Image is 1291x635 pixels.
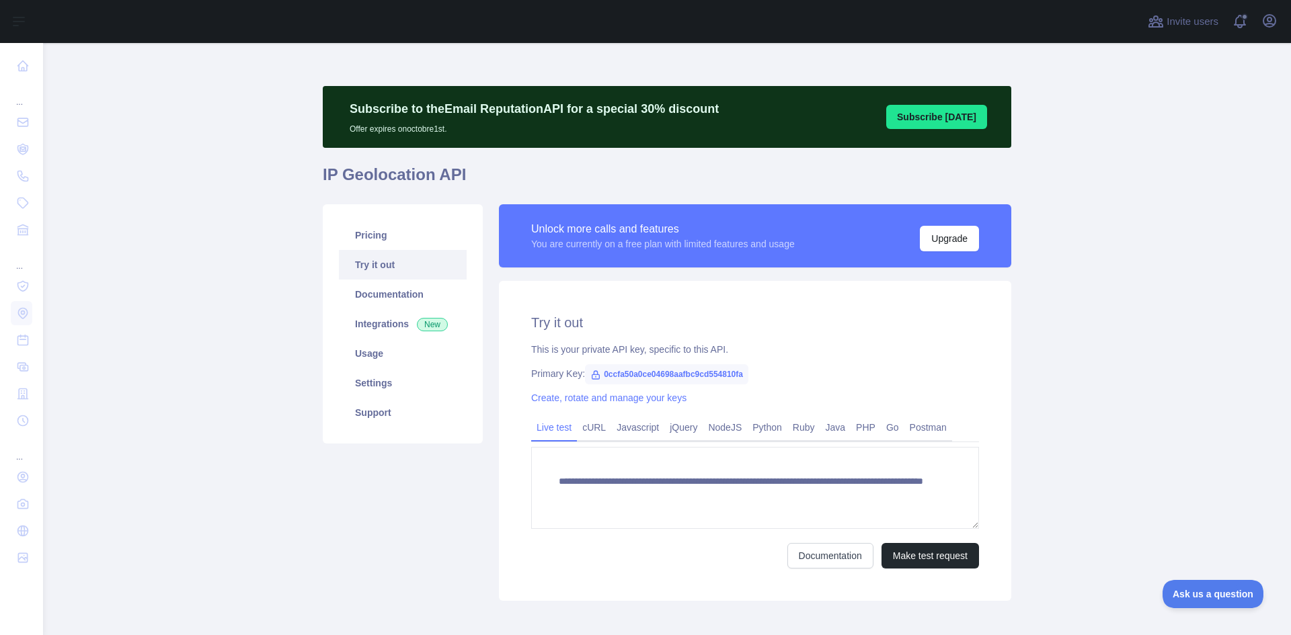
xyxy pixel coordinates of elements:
div: ... [11,435,32,462]
p: Offer expires on octobre 1st. [350,118,719,134]
div: Unlock more calls and features [531,221,795,237]
span: Invite users [1167,14,1218,30]
span: 0ccfa50a0ce04698aafbc9cd554810fa [585,364,748,384]
div: This is your private API key, specific to this API. [531,343,979,356]
button: Upgrade [920,226,979,251]
a: jQuery [664,417,703,438]
span: New [417,318,448,331]
div: Primary Key: [531,367,979,380]
h1: IP Geolocation API [323,164,1011,196]
a: Documentation [787,543,873,568]
a: Postman [904,417,952,438]
a: Live test [531,417,577,438]
h2: Try it out [531,313,979,332]
a: Integrations New [339,309,467,339]
a: Settings [339,368,467,398]
a: Javascript [611,417,664,438]
a: Ruby [787,417,820,438]
a: Support [339,398,467,427]
iframe: Toggle Customer Support [1163,580,1264,608]
a: NodeJS [703,417,747,438]
div: ... [11,245,32,271]
a: Go [881,417,904,438]
a: Pricing [339,220,467,250]
a: Try it out [339,250,467,280]
div: You are currently on a free plan with limited features and usage [531,237,795,251]
button: Make test request [882,543,979,568]
a: Usage [339,339,467,368]
a: Documentation [339,280,467,309]
button: Subscribe [DATE] [886,105,987,129]
a: cURL [577,417,611,438]
a: Create, rotate and manage your keys [531,392,687,403]
button: Invite users [1145,11,1221,32]
a: PHP [851,417,881,438]
a: Java [820,417,851,438]
p: Subscribe to the Email Reputation API for a special 30 % discount [350,99,719,118]
a: Python [747,417,787,438]
div: ... [11,81,32,108]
